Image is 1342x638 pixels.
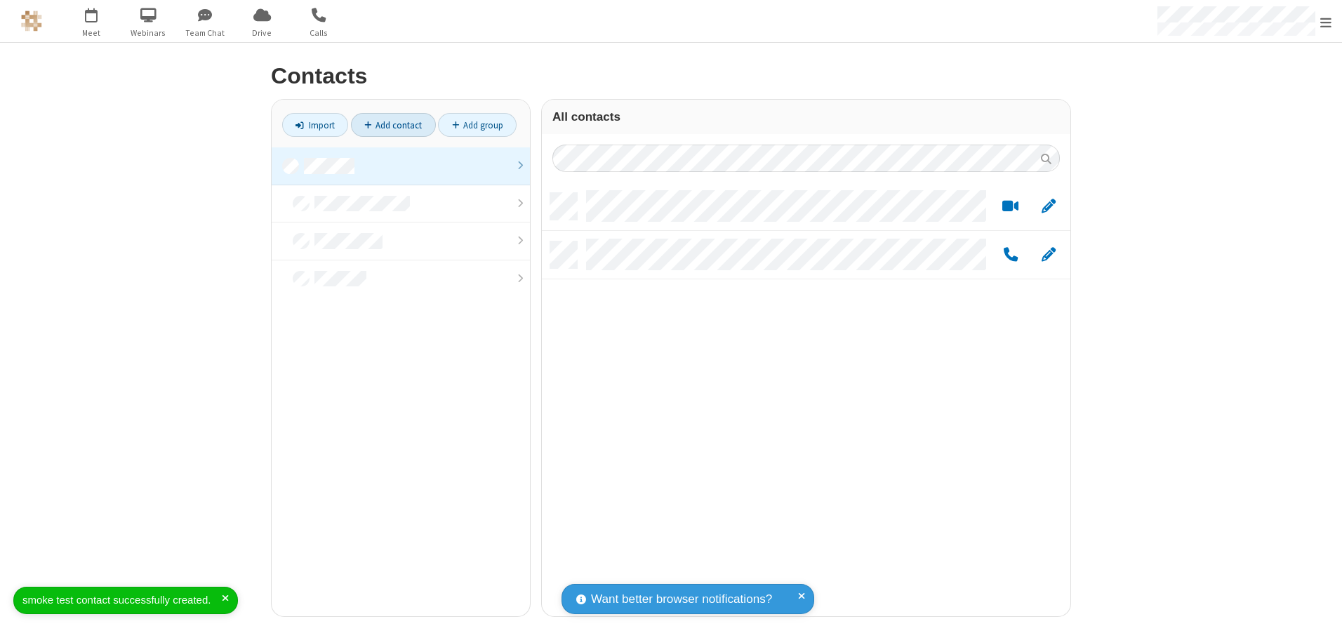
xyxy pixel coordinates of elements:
span: Team Chat [179,27,232,39]
button: Start a video meeting [997,198,1024,215]
span: Webinars [122,27,175,39]
button: Edit [1035,246,1062,264]
a: Add group [438,113,517,137]
span: Meet [65,27,118,39]
a: Import [282,113,348,137]
div: grid [542,182,1070,616]
button: Call by phone [997,246,1024,264]
div: smoke test contact successfully created. [22,592,222,609]
h2: Contacts [271,64,1071,88]
span: Want better browser notifications? [591,590,772,609]
span: Calls [293,27,345,39]
span: Drive [236,27,288,39]
button: Edit [1035,198,1062,215]
a: Add contact [351,113,436,137]
h3: All contacts [552,110,1060,124]
img: QA Selenium DO NOT DELETE OR CHANGE [21,11,42,32]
